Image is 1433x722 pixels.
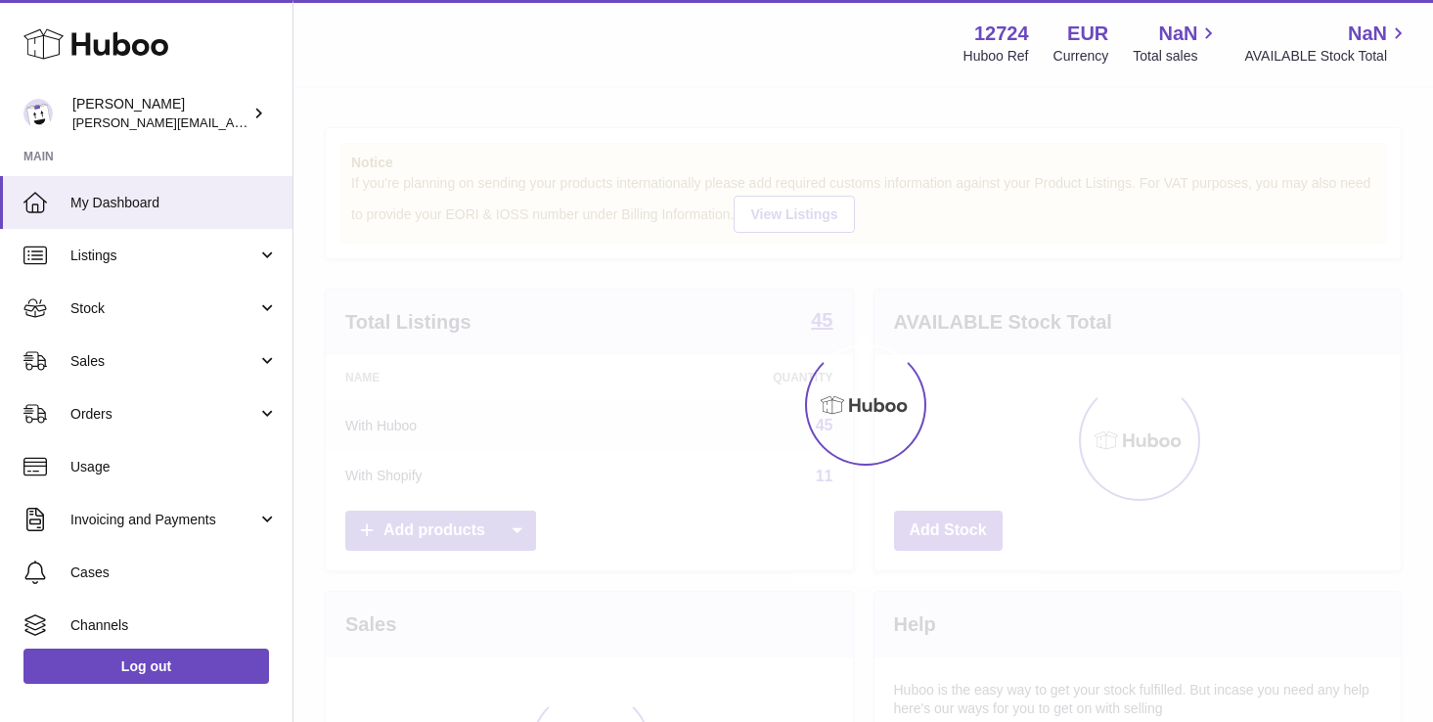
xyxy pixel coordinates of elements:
[72,95,248,132] div: [PERSON_NAME]
[1133,21,1220,66] a: NaN Total sales
[1348,21,1387,47] span: NaN
[70,405,257,424] span: Orders
[1158,21,1197,47] span: NaN
[23,99,53,128] img: sebastian@ffern.co
[974,21,1029,47] strong: 12724
[1053,47,1109,66] div: Currency
[1133,47,1220,66] span: Total sales
[1244,47,1410,66] span: AVAILABLE Stock Total
[963,47,1029,66] div: Huboo Ref
[70,352,257,371] span: Sales
[70,564,278,582] span: Cases
[70,458,278,476] span: Usage
[70,299,257,318] span: Stock
[72,114,392,130] span: [PERSON_NAME][EMAIL_ADDRESS][DOMAIN_NAME]
[70,616,278,635] span: Channels
[1244,21,1410,66] a: NaN AVAILABLE Stock Total
[70,247,257,265] span: Listings
[23,649,269,684] a: Log out
[70,194,278,212] span: My Dashboard
[1067,21,1108,47] strong: EUR
[70,511,257,529] span: Invoicing and Payments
